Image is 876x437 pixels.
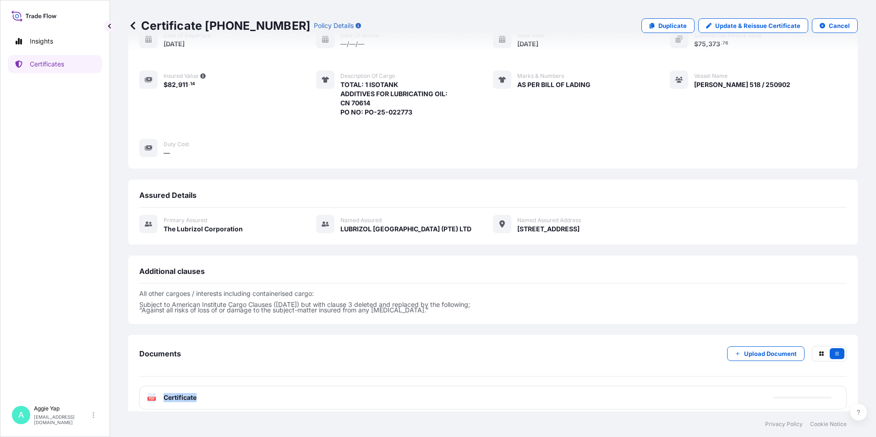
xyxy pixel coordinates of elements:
[139,349,181,358] span: Documents
[128,18,310,33] p: Certificate [PHONE_NUMBER]
[190,82,195,86] span: 14
[168,82,176,88] span: 82
[829,21,850,30] p: Cancel
[139,191,197,200] span: Assured Details
[641,18,695,33] a: Duplicate
[176,82,178,88] span: ,
[517,224,580,234] span: [STREET_ADDRESS]
[34,414,91,425] p: [EMAIL_ADDRESS][DOMAIN_NAME]
[8,32,102,50] a: Insights
[810,421,847,428] a: Cookie Notice
[698,18,808,33] a: Update & Reissue Certificate
[8,55,102,73] a: Certificates
[340,72,395,80] span: Description of cargo
[727,346,805,361] button: Upload Document
[812,18,858,33] button: Cancel
[18,410,24,420] span: A
[164,393,197,402] span: Certificate
[517,72,564,80] span: Marks & Numbers
[694,80,790,89] span: [PERSON_NAME] 518 / 250902
[340,217,382,224] span: Named Assured
[164,148,170,158] span: —
[30,60,64,69] p: Certificates
[517,217,581,224] span: Named Assured Address
[164,224,243,234] span: The Lubrizol Corporation
[340,80,448,117] span: TOTAL: 1 ISOTANK ADDITIVES FOR LUBRICATING OIL: CN 70614 PO NO: PO-25-022773
[178,82,188,88] span: 911
[164,217,207,224] span: Primary assured
[30,37,53,46] p: Insights
[765,421,803,428] a: Privacy Policy
[744,349,797,358] p: Upload Document
[715,21,800,30] p: Update & Reissue Certificate
[517,80,591,89] span: AS PER BILL OF LADING
[139,267,205,276] span: Additional clauses
[139,291,847,313] p: All other cargoes / interests including containerised cargo: Subject to American Institute Cargo ...
[694,72,728,80] span: Vessel Name
[149,397,155,400] text: PDF
[340,224,471,234] span: LUBRIZOL [GEOGRAPHIC_DATA] (PTE) LTD
[164,72,198,80] span: Insured Value
[658,21,687,30] p: Duplicate
[34,405,91,412] p: Aggie Yap
[314,21,354,30] p: Policy Details
[164,82,168,88] span: $
[188,82,190,86] span: .
[164,141,189,148] span: Duty Cost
